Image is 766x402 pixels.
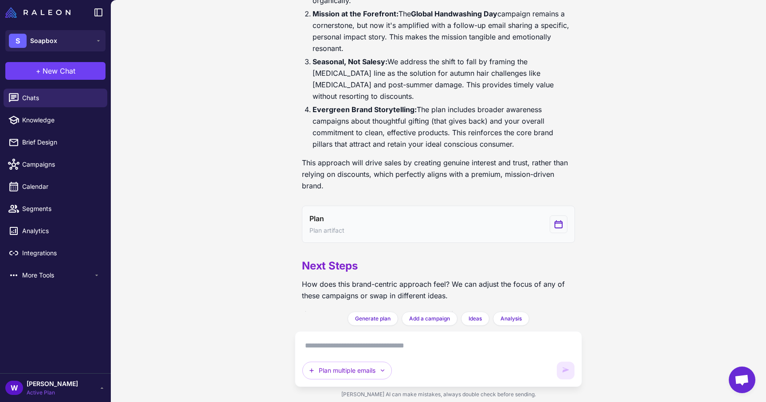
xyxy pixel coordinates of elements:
[22,270,93,280] span: More Tools
[30,36,57,46] span: Soapbox
[302,308,575,320] p: If you're happy with this plan, we can move forward and .
[4,222,107,240] a: Analytics
[22,137,100,147] span: Brief Design
[22,226,100,236] span: Analytics
[4,199,107,218] a: Segments
[27,389,78,397] span: Active Plan
[402,312,457,326] button: Add a campaign
[302,278,575,301] p: How does this brand-centric approach feel? We can adjust the focus of any of these campaigns or s...
[43,66,75,76] span: New Chat
[4,133,107,152] a: Brief Design
[313,57,387,66] strong: Seasonal, Not Salesy:
[4,244,107,262] a: Integrations
[500,315,522,323] span: Analysis
[313,56,575,102] li: We address the shift to fall by framing the [MEDICAL_DATA] line as the solution for autumn hair c...
[36,66,41,76] span: +
[492,310,539,319] strong: Build the Plan
[313,8,575,54] li: The campaign remains a cornerstone, but now it's amplified with a follow-up email sharing a speci...
[313,9,399,18] strong: Mission at the Forefront:
[313,104,575,150] li: The plan includes broader awareness campaigns about thoughtful gifting (that gives back) and your...
[4,111,107,129] a: Knowledge
[469,315,482,323] span: Ideas
[22,204,100,214] span: Segments
[302,206,575,243] button: View generated Plan
[302,259,575,273] h2: Next Steps
[5,381,23,395] div: W
[22,160,100,169] span: Campaigns
[411,9,497,18] strong: Global Handwashing Day
[4,177,107,196] a: Calendar
[493,312,529,326] button: Analysis
[729,367,755,393] div: Open chat
[5,62,106,80] button: +New Chat
[409,315,450,323] span: Add a campaign
[22,93,100,103] span: Chats
[295,387,582,402] div: [PERSON_NAME] AI can make mistakes, always double check before sending.
[313,105,417,114] strong: Evergreen Brand Storytelling:
[5,30,106,51] button: SSoapbox
[4,89,107,107] a: Chats
[309,213,324,224] span: Plan
[27,379,78,389] span: [PERSON_NAME]
[348,312,398,326] button: Generate plan
[5,7,70,18] img: Raleon Logo
[5,7,74,18] a: Raleon Logo
[22,248,100,258] span: Integrations
[22,182,100,191] span: Calendar
[355,315,391,323] span: Generate plan
[309,226,344,235] span: Plan artifact
[302,157,575,191] p: This approach will drive sales by creating genuine interest and trust, rather than relying on dis...
[4,155,107,174] a: Campaigns
[9,34,27,48] div: S
[302,362,392,379] button: Plan multiple emails
[22,115,100,125] span: Knowledge
[461,312,489,326] button: Ideas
